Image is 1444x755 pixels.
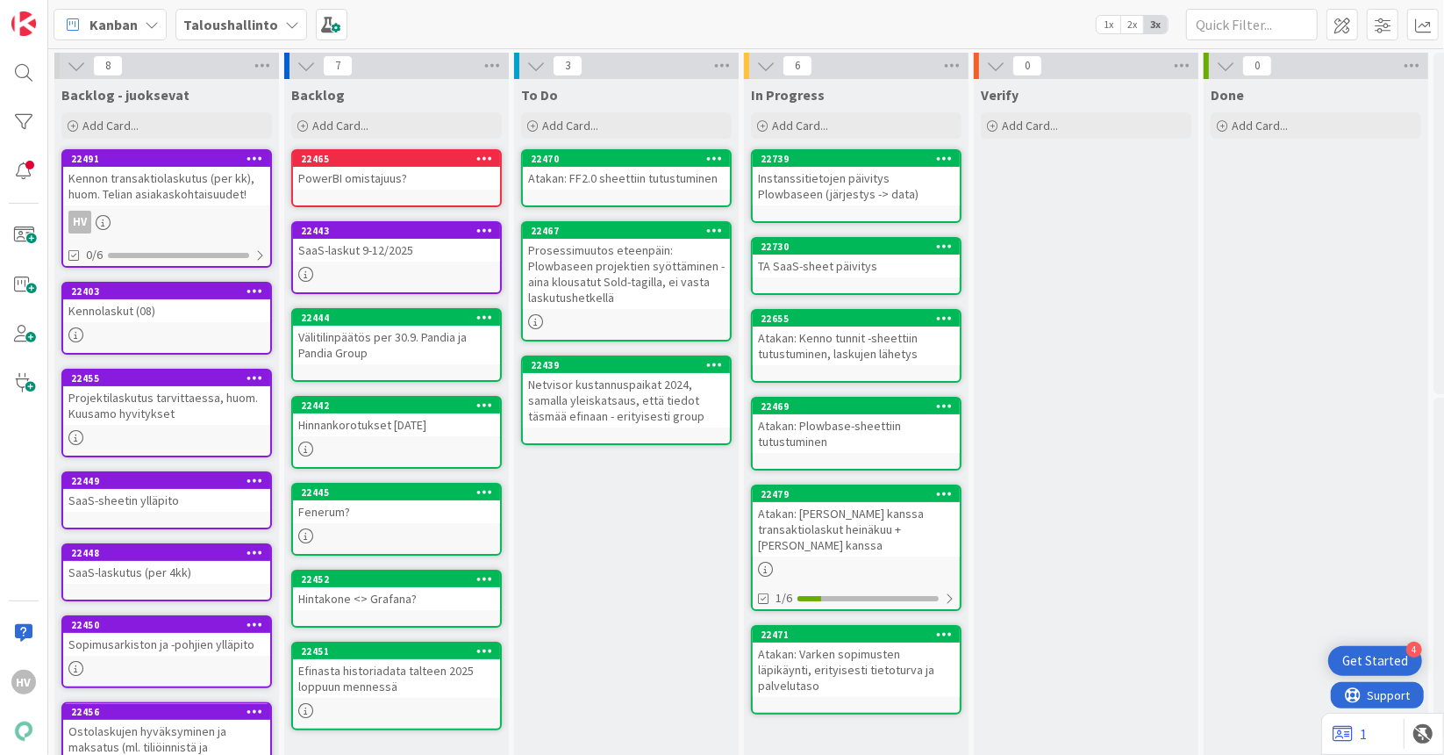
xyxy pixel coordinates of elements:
div: 22452Hintakone <> Grafana? [293,572,500,610]
div: 22449 [71,475,270,487]
div: Netvisor kustannuspaikat 2024, samalla yleiskatsaus, että tiedot täsmää efinaan - erityisesti group [523,373,730,428]
div: HV [63,211,270,234]
a: 22655Atakan: Kenno tunnit -sheettiin tutustuminen, laskujen lähetys [751,309,961,383]
div: 22730 [753,239,960,255]
div: Open Get Started checklist, remaining modules: 4 [1328,646,1422,676]
div: 22403 [63,284,270,299]
div: 22465PowerBI omistajuus? [293,151,500,190]
div: 22442 [293,398,500,413]
div: Välitilinpäätös per 30.9. Pandia ja Pandia Group [293,326,500,364]
a: 22730TA SaaS-sheet päivitys [751,237,961,295]
div: HV [11,670,36,694]
div: 22449SaaS-sheetin ylläpito [63,473,270,512]
div: Prosessimuutos eteenpäin: Plowbaseen projektien syöttäminen - aina klousatut Sold-tagilla, ei vas... [523,239,730,309]
div: 22469Atakan: Plowbase-sheettiin tutustuminen [753,399,960,453]
div: 22479Atakan: [PERSON_NAME] kanssa transaktiolaskut heinäkuu + [PERSON_NAME] kanssa [753,486,960,557]
div: SaaS-laskut 9-12/2025 [293,239,500,262]
div: 22479 [753,486,960,502]
a: 22470Atakan: FF2.0 sheettiin tutustuminen [521,149,732,207]
a: 22491Kennon transaktiolaskutus (per kk), huom. Telian asiakaskohtaisuudet!HV0/6 [61,149,272,268]
div: 22469 [753,399,960,414]
a: 22445Fenerum? [291,483,502,556]
div: 22448 [71,547,270,559]
div: 22739Instanssitietojen päivitys Plowbaseen (järjestys -> data) [753,151,960,205]
a: 22443SaaS-laskut 9-12/2025 [291,221,502,294]
div: 22479 [761,488,960,500]
a: 22403Kennolaskut (08) [61,282,272,355]
div: Atakan: Kenno tunnit -sheettiin tutustuminen, laskujen lähetys [753,327,960,365]
div: 22439 [531,359,730,371]
div: 22470Atakan: FF2.0 sheettiin tutustuminen [523,151,730,190]
span: 6 [783,55,812,76]
div: 22444 [293,310,500,326]
div: 22739 [753,151,960,167]
div: 22467Prosessimuutos eteenpäin: Plowbaseen projektien syöttäminen - aina klousatut Sold-tagilla, e... [523,223,730,309]
span: Done [1211,86,1244,104]
div: 22445 [301,486,500,499]
div: 22451 [293,644,500,659]
div: 22451Efinasta historiadata talteen 2025 loppuun mennessä [293,644,500,698]
div: 22471 [761,629,960,641]
span: In Progress [751,86,825,104]
a: 22455Projektilaskutus tarvittaessa, huom. Kuusamo hyvitykset [61,369,272,457]
div: TA SaaS-sheet päivitys [753,255,960,277]
img: Visit kanbanzone.com [11,11,36,36]
div: 22471Atakan: Varken sopimusten läpikäynti, erityisesti tietoturva ja palvelutaso [753,627,960,697]
span: 7 [323,55,353,76]
a: 22471Atakan: Varken sopimusten läpikäynti, erityisesti tietoturva ja palvelutaso [751,625,961,715]
div: 22467 [523,223,730,239]
div: 22455Projektilaskutus tarvittaessa, huom. Kuusamo hyvitykset [63,370,270,425]
div: 22444Välitilinpäätös per 30.9. Pandia ja Pandia Group [293,310,500,364]
div: 22467 [531,225,730,237]
div: Hintakone <> Grafana? [293,587,500,610]
div: 22403 [71,285,270,298]
div: 22445Fenerum? [293,485,500,523]
div: Instanssitietojen päivitys Plowbaseen (järjestys -> data) [753,167,960,205]
span: Backlog - juoksevat [61,86,189,104]
a: 1 [1333,723,1367,744]
a: 22444Välitilinpäätös per 30.9. Pandia ja Pandia Group [291,308,502,382]
div: Fenerum? [293,500,500,523]
div: Hinnankorotukset [DATE] [293,413,500,436]
div: Atakan: [PERSON_NAME] kanssa transaktiolaskut heinäkuu + [PERSON_NAME] kanssa [753,502,960,557]
div: 22469 [761,400,960,413]
div: 22450 [63,617,270,633]
span: Support [37,3,80,24]
div: 22491 [71,153,270,165]
div: 22448 [63,545,270,561]
a: 22467Prosessimuutos eteenpäin: Plowbaseen projektien syöttäminen - aina klousatut Sold-tagilla, e... [521,221,732,342]
span: Backlog [291,86,345,104]
span: 0/6 [86,246,103,264]
div: 22444 [301,312,500,324]
span: To Do [521,86,558,104]
div: 22445 [293,485,500,500]
a: 22448SaaS-laskutus (per 4kk) [61,543,272,601]
div: 22450Sopimusarkiston ja -pohjien ylläpito [63,617,270,656]
div: Kennolaskut (08) [63,299,270,322]
span: Add Card... [772,118,828,133]
a: 22479Atakan: [PERSON_NAME] kanssa transaktiolaskut heinäkuu + [PERSON_NAME] kanssa1/6 [751,485,961,611]
span: Add Card... [542,118,598,133]
div: 22471 [753,627,960,643]
div: 22491 [63,151,270,167]
span: Add Card... [1002,118,1058,133]
div: 22730 [761,241,960,253]
div: Sopimusarkiston ja -pohjien ylläpito [63,633,270,656]
div: 22442Hinnankorotukset [DATE] [293,398,500,436]
span: 8 [93,55,123,76]
div: 22465 [301,153,500,165]
div: 22730TA SaaS-sheet päivitys [753,239,960,277]
div: 4 [1406,642,1422,658]
div: 22470 [523,151,730,167]
a: 22439Netvisor kustannuspaikat 2024, samalla yleiskatsaus, että tiedot täsmää efinaan - erityisest... [521,356,732,445]
div: SaaS-laskutus (per 4kk) [63,561,270,584]
div: 22455 [63,370,270,386]
div: Atakan: Plowbase-sheettiin tutustuminen [753,414,960,453]
div: 22443SaaS-laskut 9-12/2025 [293,223,500,262]
div: 22465 [293,151,500,167]
div: 22491Kennon transaktiolaskutus (per kk), huom. Telian asiakaskohtaisuudet! [63,151,270,205]
span: Add Card... [82,118,139,133]
div: Efinasta historiadata talteen 2025 loppuun mennessä [293,659,500,698]
div: 22439Netvisor kustannuspaikat 2024, samalla yleiskatsaus, että tiedot täsmää efinaan - erityisest... [523,357,730,428]
span: 1/6 [776,589,792,608]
